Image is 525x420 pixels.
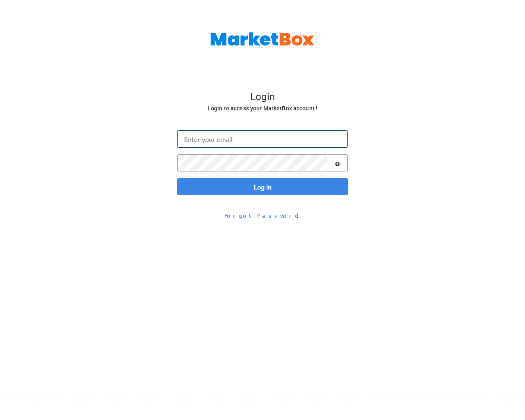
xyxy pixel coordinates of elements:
[178,91,347,103] h4: Login
[177,130,348,148] input: Enter your email
[178,103,347,114] h6: Login to access your MarketBox account !
[210,32,315,46] img: MarketBox logo
[177,178,348,195] button: Log in
[219,208,306,223] button: Forgot Password
[327,154,348,171] button: Show password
